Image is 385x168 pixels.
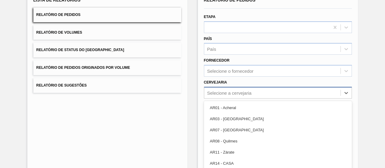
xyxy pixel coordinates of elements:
div: AR08 - Quilmes [204,136,352,147]
label: Etapa [204,15,216,19]
label: Fornecedor [204,58,229,63]
button: Relatório de Status do [GEOGRAPHIC_DATA] [33,43,181,57]
div: Selecione o fornecedor [207,69,254,74]
div: País [207,47,216,52]
span: Relatório de Sugestões [36,83,87,87]
div: AR11 - Zárate [204,147,352,158]
label: Cervejaria [204,80,227,84]
label: País [204,37,212,41]
span: Relatório de Pedidos Originados por Volume [36,66,130,70]
span: Relatório de Status do [GEOGRAPHIC_DATA] [36,48,124,52]
button: Relatório de Volumes [33,25,181,40]
div: AR03 - [GEOGRAPHIC_DATA] [204,113,352,124]
button: Relatório de Pedidos [33,8,181,22]
div: Selecione a cervejaria [207,90,252,95]
button: Relatório de Sugestões [33,78,181,93]
button: Relatório de Pedidos Originados por Volume [33,60,181,75]
span: Relatório de Pedidos [36,13,81,17]
div: AR01 - Acheral [204,102,352,113]
span: Relatório de Volumes [36,30,82,35]
div: AR07 - [GEOGRAPHIC_DATA] [204,124,352,136]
